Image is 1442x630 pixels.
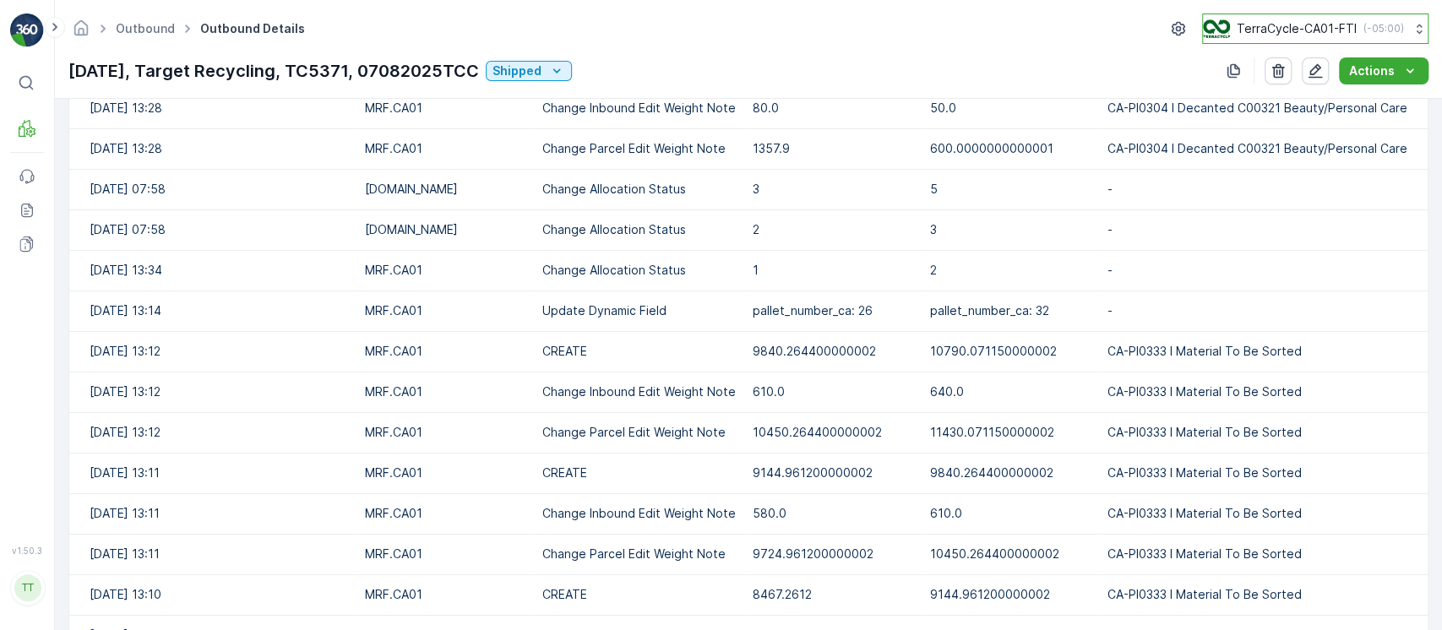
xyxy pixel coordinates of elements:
[542,464,736,481] p: CREATE
[69,250,356,291] td: [DATE] 13:34
[365,586,525,603] p: MRF.CA01
[69,291,356,331] td: [DATE] 13:14
[930,586,1091,603] p: 9144.961200000002
[69,453,356,493] td: [DATE] 13:11
[1363,22,1404,35] p: ( -05:00 )
[365,140,525,157] p: MRF.CA01
[69,169,356,209] td: [DATE] 07:58
[1203,19,1230,38] img: TC_BVHiTW6.png
[1202,14,1428,44] button: TerraCycle-CA01-FTI(-05:00)
[753,383,913,400] p: 610.0
[116,21,175,35] a: Outbound
[930,262,1091,279] p: 2
[753,140,913,157] p: 1357.9
[542,383,736,400] p: Change Inbound Edit Weight Note
[1107,586,1407,603] p: CA-PI0333 I Material To Be Sorted
[69,209,356,250] td: [DATE] 07:58
[72,25,90,40] a: Homepage
[1339,57,1428,84] button: Actions
[69,128,356,169] td: [DATE] 13:28
[69,331,356,372] td: [DATE] 13:12
[930,343,1091,360] p: 10790.071150000002
[542,424,736,441] p: Change Parcel Edit Weight Note
[1107,140,1407,157] p: CA-PI0304 I Decanted C00321 Beauty/Personal Care
[930,464,1091,481] p: 9840.264400000002
[542,181,736,198] p: Change Allocation Status
[14,574,41,601] div: TT
[753,586,913,603] p: 8467.2612
[1107,302,1407,319] p: -
[365,302,525,319] p: MRF.CA01
[930,140,1091,157] p: 600.0000000000001
[930,546,1091,562] p: 10450.264400000002
[930,424,1091,441] p: 11430.071150000002
[365,221,525,238] p: [DOMAIN_NAME]
[69,534,356,574] td: [DATE] 13:11
[197,20,308,37] span: Outbound Details
[365,505,525,522] p: MRF.CA01
[365,343,525,360] p: MRF.CA01
[1107,221,1407,238] p: -
[1107,100,1407,117] p: CA-PI0304 I Decanted C00321 Beauty/Personal Care
[1107,181,1407,198] p: -
[1107,383,1407,400] p: CA-PI0333 I Material To Be Sorted
[542,100,736,117] p: Change Inbound Edit Weight Note
[1107,343,1407,360] p: CA-PI0333 I Material To Be Sorted
[69,372,356,412] td: [DATE] 13:12
[930,505,1091,522] p: 610.0
[753,505,913,522] p: 580.0
[930,181,1091,198] p: 5
[753,262,913,279] p: 1
[542,262,736,279] p: Change Allocation Status
[10,546,44,556] span: v 1.50.3
[753,343,913,360] p: 9840.264400000002
[1349,62,1395,79] p: Actions
[930,383,1091,400] p: 640.0
[68,58,479,84] p: [DATE], Target Recycling, TC5371, 07082025TCC
[542,140,736,157] p: Change Parcel Edit Weight Note
[365,262,525,279] p: MRF.CA01
[542,505,736,522] p: Change Inbound Edit Weight Note
[542,546,736,562] p: Change Parcel Edit Weight Note
[365,383,525,400] p: MRF.CA01
[542,221,736,238] p: Change Allocation Status
[1107,262,1407,279] p: -
[10,14,44,47] img: logo
[753,181,913,198] p: 3
[10,559,44,616] button: TT
[753,302,913,319] p: pallet_number_ca: 26
[753,464,913,481] p: 9144.961200000002
[365,100,525,117] p: MRF.CA01
[930,100,1091,117] p: 50.0
[365,424,525,441] p: MRF.CA01
[69,493,356,534] td: [DATE] 13:11
[365,546,525,562] p: MRF.CA01
[365,181,525,198] p: [DOMAIN_NAME]
[930,221,1091,238] p: 3
[753,424,913,441] p: 10450.264400000002
[930,302,1091,319] p: pallet_number_ca: 32
[542,302,736,319] p: Update Dynamic Field
[69,412,356,453] td: [DATE] 13:12
[486,61,572,81] button: Shipped
[542,586,736,603] p: CREATE
[365,464,525,481] p: MRF.CA01
[1107,546,1407,562] p: CA-PI0333 I Material To Be Sorted
[1237,20,1357,37] p: TerraCycle-CA01-FTI
[1107,424,1407,441] p: CA-PI0333 I Material To Be Sorted
[753,221,913,238] p: 2
[1107,464,1407,481] p: CA-PI0333 I Material To Be Sorted
[753,546,913,562] p: 9724.961200000002
[542,343,736,360] p: CREATE
[69,88,356,128] td: [DATE] 13:28
[1107,505,1407,522] p: CA-PI0333 I Material To Be Sorted
[492,62,541,79] p: Shipped
[753,100,913,117] p: 80.0
[69,574,356,615] td: [DATE] 13:10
